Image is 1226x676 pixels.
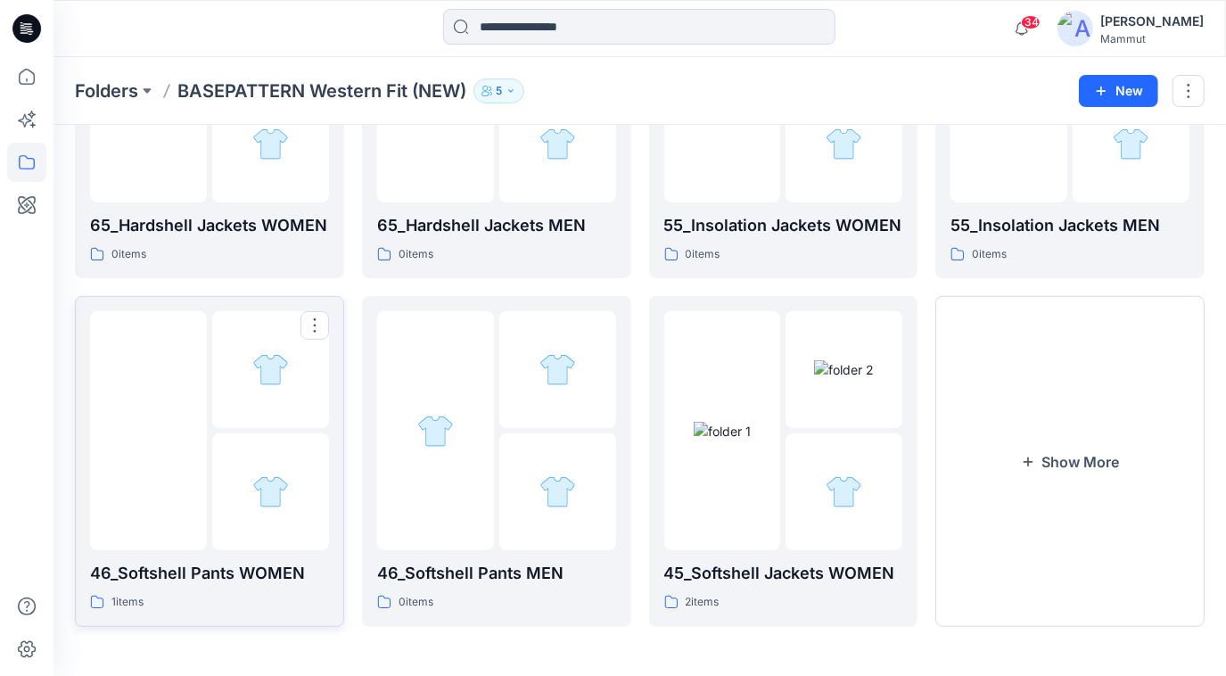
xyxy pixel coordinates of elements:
[111,245,146,264] p: 0 items
[177,78,466,103] p: BASEPATTERN Western Fit (NEW)
[664,213,903,238] p: 55_Insolation Jackets WOMEN
[814,360,874,379] img: folder 2
[90,213,329,238] p: 65_Hardshell Jackets WOMEN
[950,213,1189,238] p: 55_Insolation Jackets MEN
[377,213,616,238] p: 65_Hardshell Jackets MEN
[649,296,918,626] a: folder 1folder 2folder 345_Softshell Jackets WOMEN2items
[399,245,433,264] p: 0 items
[972,245,1007,264] p: 0 items
[826,474,862,510] img: folder 3
[111,593,144,612] p: 1 items
[686,593,720,612] p: 2 items
[1113,126,1149,162] img: folder 3
[539,351,576,388] img: folder 2
[664,561,903,586] p: 45_Softshell Jackets WOMEN
[496,81,502,101] p: 5
[90,561,329,586] p: 46_Softshell Pants WOMEN
[473,78,524,103] button: 5
[694,422,751,441] img: folder 1
[539,126,576,162] img: folder 3
[826,126,862,162] img: folder 3
[539,474,576,510] img: folder 3
[252,474,289,510] img: folder 3
[1021,15,1041,29] span: 34
[399,593,433,612] p: 0 items
[362,296,631,626] a: folder 1folder 2folder 346_Softshell Pants MEN0items
[417,413,454,449] img: folder 1
[252,126,289,162] img: folder 3
[935,296,1205,626] button: Show More
[75,78,138,103] a: Folders
[1100,32,1204,45] div: Mammut
[1057,11,1093,46] img: avatar
[252,351,289,388] img: folder 2
[1079,75,1158,107] button: New
[75,296,344,626] a: folder 1folder 2folder 346_Softshell Pants WOMEN1items
[1100,11,1204,32] div: [PERSON_NAME]
[686,245,720,264] p: 0 items
[377,561,616,586] p: 46_Softshell Pants MEN
[119,422,177,441] img: folder 1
